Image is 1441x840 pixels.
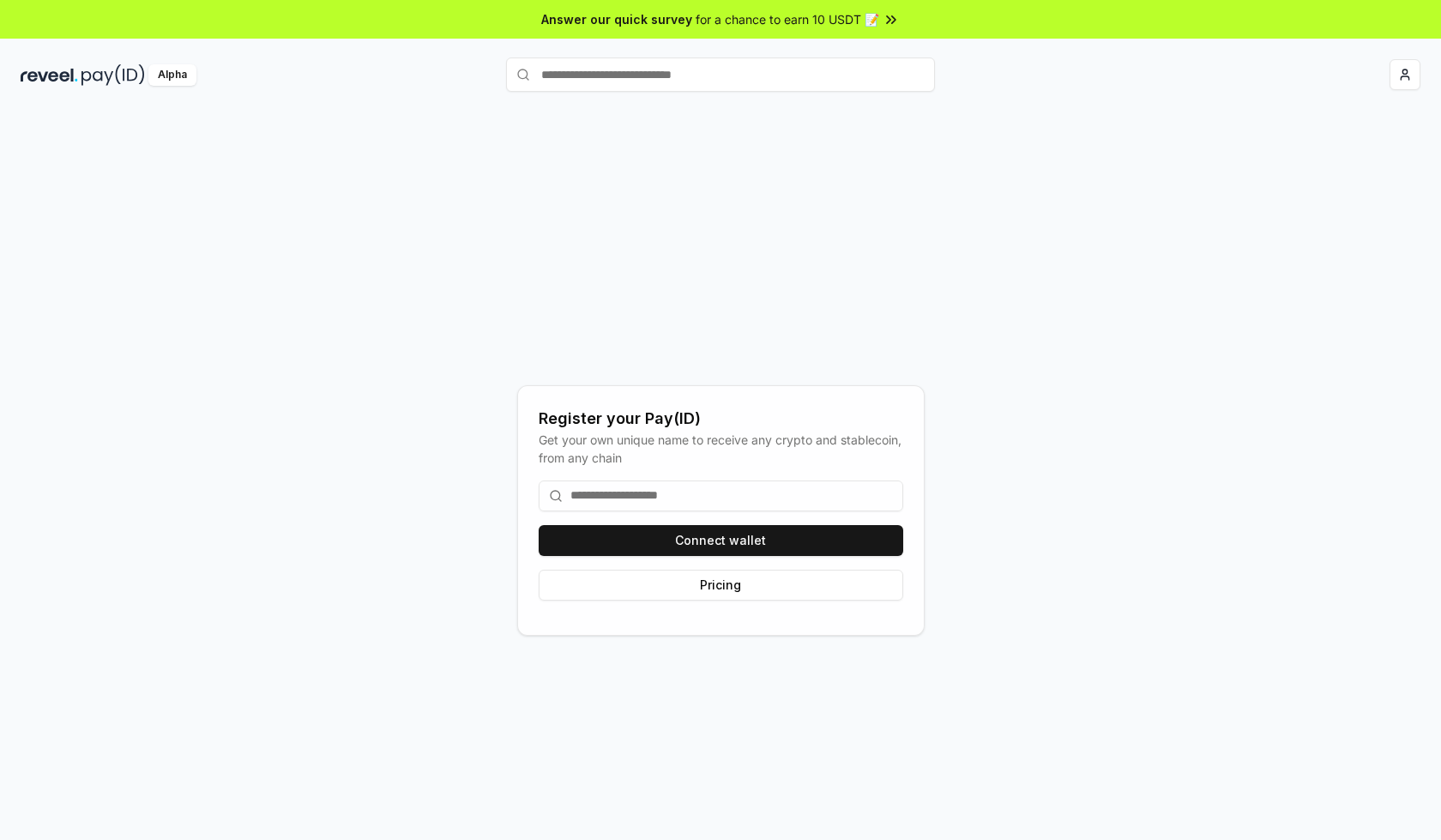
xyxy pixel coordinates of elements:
[539,525,903,556] button: Connect wallet
[21,64,78,86] img: reveel_dark
[539,570,903,601] button: Pricing
[696,10,879,28] span: for a chance to earn 10 USDT 📝
[541,10,692,28] span: Answer our quick survey
[539,407,903,431] div: Register your Pay(ID)
[81,64,145,86] img: pay_id
[148,64,196,86] div: Alpha
[539,431,903,467] div: Get your own unique name to receive any crypto and stablecoin, from any chain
